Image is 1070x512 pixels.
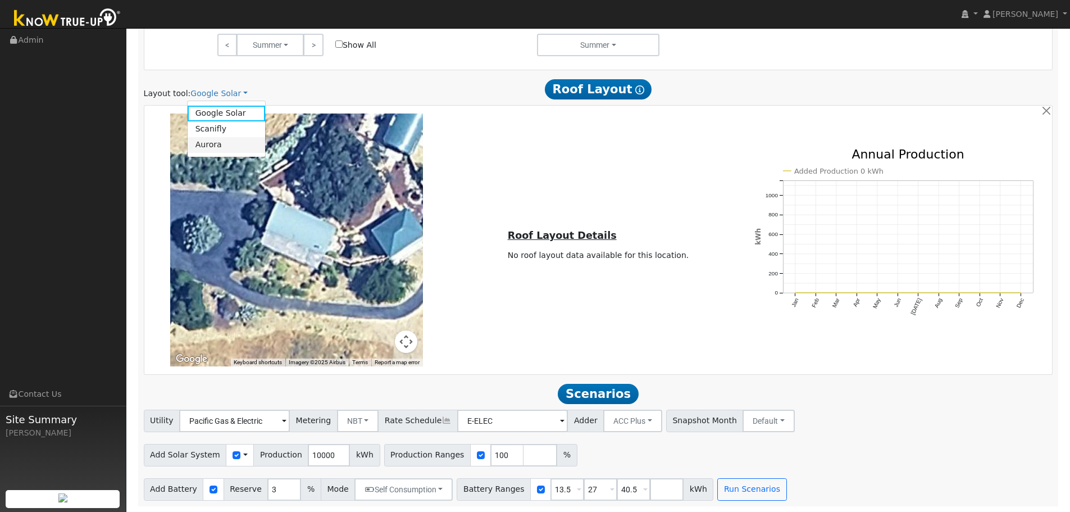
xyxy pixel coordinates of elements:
[335,39,376,51] label: Show All
[557,444,577,466] span: %
[766,192,778,198] text: 1000
[834,291,839,295] circle: onclick=""
[6,427,120,439] div: [PERSON_NAME]
[790,297,800,308] text: Jan
[236,34,304,56] button: Summer
[384,444,471,466] span: Production Ranges
[794,167,884,175] text: Added Production 0 kWh
[934,297,943,309] text: Aug
[224,478,268,501] span: Reserve
[936,291,941,295] circle: onclick=""
[916,291,921,295] circle: onclick=""
[506,247,691,263] td: No roof layout data available for this location.
[375,359,420,365] a: Report a map error
[537,34,660,56] button: Summer
[793,291,798,295] circle: onclick=""
[872,297,882,310] text: May
[743,410,795,432] button: Default
[854,291,859,295] circle: onclick=""
[144,410,180,432] span: Utility
[775,290,778,296] text: 0
[895,291,900,295] circle: onclick=""
[1016,297,1025,309] text: Dec
[349,444,380,466] span: kWh
[179,410,290,432] input: Select a Utility
[975,297,985,308] text: Oct
[188,106,266,121] a: Google Solar
[893,297,903,308] text: Jun
[717,478,786,501] button: Run Scenarios
[300,478,321,501] span: %
[144,444,227,466] span: Add Solar System
[603,410,662,432] button: ACC Plus
[754,228,762,245] text: kWh
[289,410,338,432] span: Metering
[303,34,323,56] a: >
[992,10,1058,19] span: [PERSON_NAME]
[354,478,453,501] button: Self Consumption
[954,297,964,309] text: Sep
[337,410,379,432] button: NBT
[173,352,210,366] a: Open this area in Google Maps (opens a new window)
[957,291,962,295] circle: onclick=""
[352,359,368,365] a: Terms (opens in new tab)
[768,270,778,277] text: 200
[875,291,880,295] circle: onclick=""
[188,137,266,153] a: Aurora
[234,359,282,366] button: Keyboard shortcuts
[253,444,308,466] span: Production
[910,297,923,316] text: [DATE]
[831,297,841,309] text: Mar
[1018,291,1023,295] circle: onclick=""
[378,410,458,432] span: Rate Schedule
[852,297,862,307] text: Apr
[852,147,964,161] text: Annual Production
[144,89,191,98] span: Layout tool:
[190,88,248,99] a: Google Solar
[289,359,345,365] span: Imagery ©2025 Airbus
[768,251,778,257] text: 400
[6,412,120,427] span: Site Summary
[335,40,343,48] input: Show All
[768,231,778,237] text: 600
[144,478,204,501] span: Add Battery
[666,410,744,432] span: Snapshot Month
[217,34,237,56] a: <
[768,212,778,218] text: 800
[813,291,818,295] circle: onclick=""
[567,410,604,432] span: Adder
[188,121,266,137] a: Scanifly
[811,297,820,309] text: Feb
[635,85,644,94] i: Show Help
[558,384,638,404] span: Scenarios
[995,297,1004,309] text: Nov
[8,6,126,31] img: Know True-Up
[545,79,652,99] span: Roof Layout
[173,352,210,366] img: Google
[457,478,531,501] span: Battery Ranges
[977,291,982,295] circle: onclick=""
[508,230,617,241] u: Roof Layout Details
[395,330,417,353] button: Map camera controls
[998,291,1003,295] circle: onclick=""
[683,478,713,501] span: kWh
[321,478,355,501] span: Mode
[58,493,67,502] img: retrieve
[457,410,568,432] input: Select a Rate Schedule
